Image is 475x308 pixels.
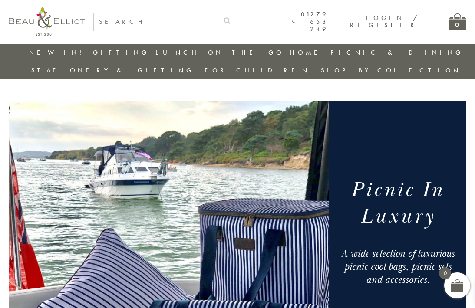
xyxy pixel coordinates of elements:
h1: Picnic In Luxury [336,177,460,230]
a: Gifting [93,48,149,57]
a: Home [290,48,325,57]
a: Lunch On The Go [155,48,284,57]
a: 01279 653 249 [292,11,328,33]
a: New in! [29,48,87,57]
img: logo [9,7,85,36]
input: SEARCH [94,13,218,31]
a: Picnic & Dining [330,48,463,57]
a: Login / Register [350,13,418,29]
a: Stationery & Gifting [31,66,194,75]
a: 0 [449,13,466,30]
span: 0 [439,267,451,279]
a: Shop by collection [321,66,461,75]
a: For Children [205,66,310,75]
div: A wide selection of luxurious picnic cool bags, picnic sets and accessories. [336,247,460,286]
